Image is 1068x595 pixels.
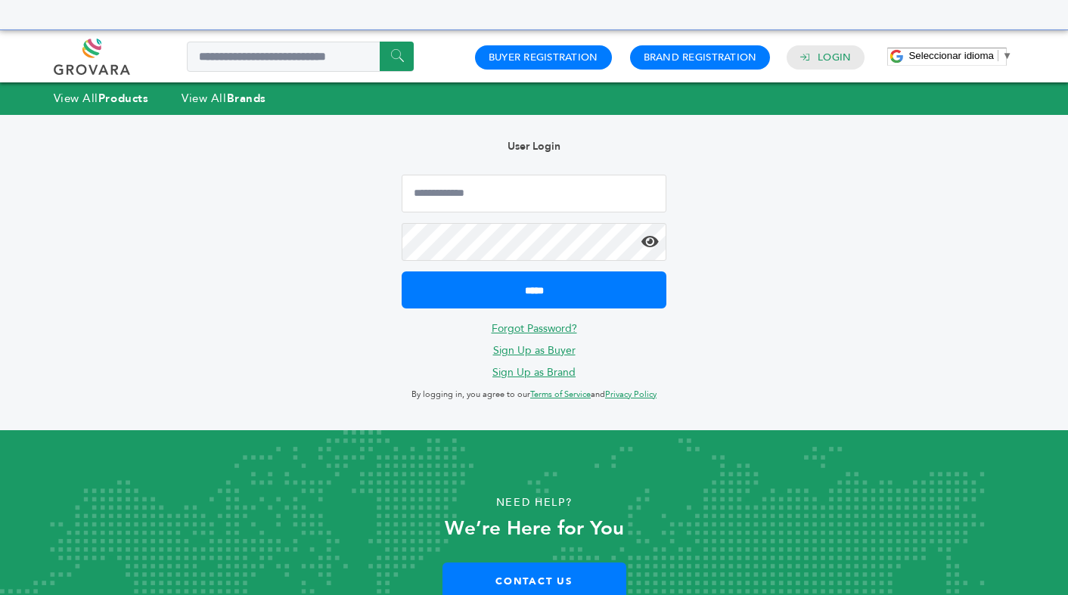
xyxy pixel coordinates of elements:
[445,515,624,542] strong: We’re Here for You
[182,91,266,106] a: View AllBrands
[402,175,666,212] input: Email Address
[508,139,560,153] b: User Login
[530,389,591,400] a: Terms of Service
[54,91,149,106] a: View AllProducts
[818,51,851,64] a: Login
[1002,50,1012,61] span: ▼
[908,50,1012,61] a: Seleccionar idioma​
[54,491,1015,514] p: Need Help?
[493,343,576,358] a: Sign Up as Buyer
[187,42,414,72] input: Search a product or brand...
[402,223,666,261] input: Password
[402,386,666,404] p: By logging in, you agree to our and
[227,91,266,106] strong: Brands
[908,50,994,61] span: Seleccionar idioma
[492,321,577,336] a: Forgot Password?
[492,365,576,380] a: Sign Up as Brand
[644,51,757,64] a: Brand Registration
[489,51,598,64] a: Buyer Registration
[605,389,657,400] a: Privacy Policy
[98,91,148,106] strong: Products
[998,50,998,61] span: ​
